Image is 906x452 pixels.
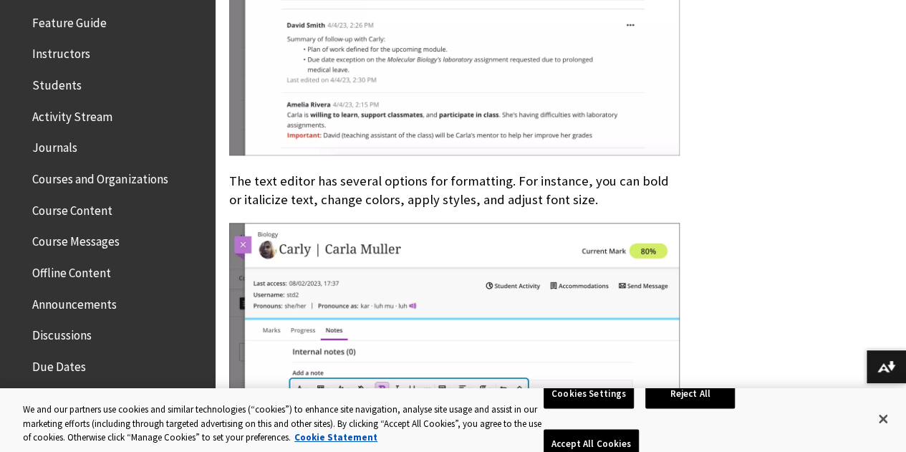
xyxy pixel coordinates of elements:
span: Instructors [32,42,90,62]
span: Due Dates [32,355,86,374]
span: Activity Stream [32,105,112,124]
span: Announcements [32,292,117,312]
span: Course Content [32,198,112,218]
div: We and our partners use cookies and similar technologies (“cookies”) to enhance site navigation, ... [23,403,544,445]
button: Close [867,403,899,435]
p: The text editor has several options for formatting. For instance, you can bold or italicize text,... [229,172,680,209]
button: Reject All [645,379,735,409]
button: Cookies Settings [544,379,634,409]
span: Courses and Organizations [32,167,168,186]
a: More information about your privacy, opens in a new tab [294,431,377,443]
span: Course Messages [32,230,120,249]
span: Feature Guide [32,11,107,30]
span: Journals [32,136,77,155]
span: Grades [32,386,68,405]
span: Discussions [32,323,92,342]
span: Students [32,73,82,92]
span: Offline Content [32,261,111,280]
